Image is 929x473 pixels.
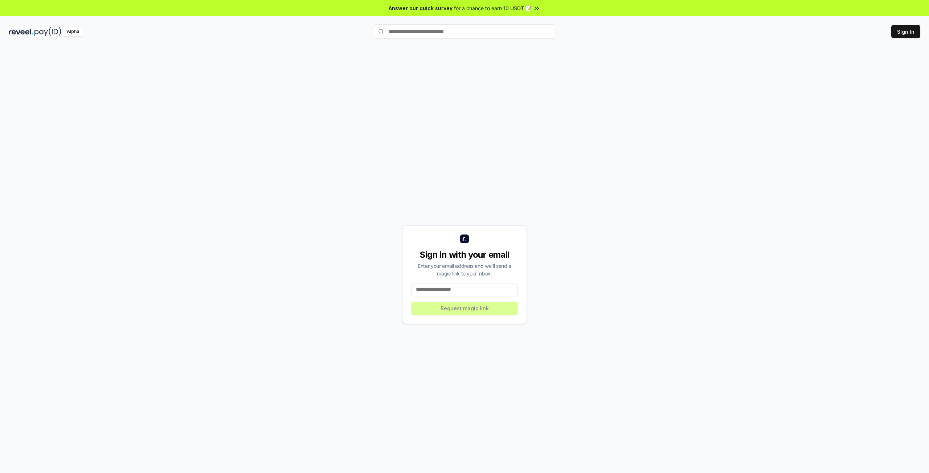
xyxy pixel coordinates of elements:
div: Enter your email address and we’ll send a magic link to your inbox. [411,262,518,277]
button: Sign In [891,25,920,38]
span: Answer our quick survey [389,4,453,12]
img: pay_id [34,27,61,36]
div: Sign in with your email [411,249,518,261]
img: reveel_dark [9,27,33,36]
div: Alpha [63,27,83,36]
img: logo_small [460,235,469,243]
span: for a chance to earn 10 USDT 📝 [454,4,532,12]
